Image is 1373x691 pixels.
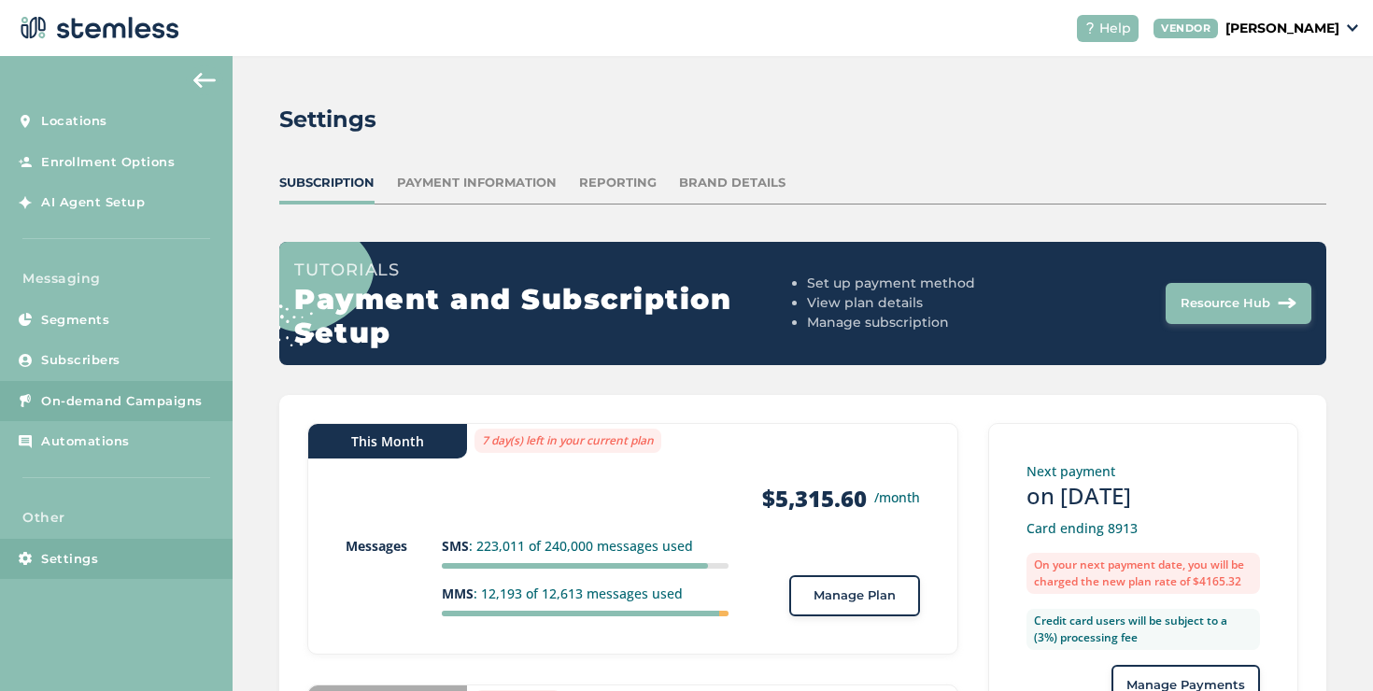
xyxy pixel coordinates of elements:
h3: Tutorials [294,257,799,283]
p: Card ending 8913 [1026,518,1260,538]
p: Messages [346,536,441,556]
span: Segments [41,311,109,330]
span: Automations [41,432,130,451]
span: On-demand Campaigns [41,392,203,411]
h2: Settings [279,103,376,136]
li: View plan details [807,293,1055,313]
span: Manage Plan [814,586,896,605]
small: /month [874,487,920,507]
p: : 223,011 of 240,000 messages used [442,536,729,556]
img: icon-help-white-03924b79.svg [1084,22,1096,34]
label: On your next payment date, you will be charged the new plan rate of $4165.32 [1026,553,1260,594]
span: AI Agent Setup [41,193,145,212]
li: Manage subscription [807,313,1055,332]
img: logo-dark-0685b13c.svg [15,9,179,47]
img: icon_down-arrow-small-66adaf34.svg [1347,24,1358,32]
strong: MMS [442,585,474,602]
span: Locations [41,112,107,131]
strong: $5,315.60 [762,484,867,514]
div: VENDOR [1154,19,1218,38]
div: Payment Information [397,174,557,192]
strong: SMS [442,537,469,555]
img: icon-arrow-back-accent-c549486e.svg [193,73,216,88]
button: Manage Plan [789,575,920,616]
div: Brand Details [679,174,786,192]
div: Reporting [579,174,657,192]
div: This Month [308,424,467,458]
span: Enrollment Options [41,153,175,172]
span: Help [1099,19,1131,38]
label: 7 day(s) left in your current plan [474,429,661,453]
h2: Payment and Subscription Setup [294,283,799,350]
button: Resource Hub [1166,283,1311,324]
span: Subscribers [41,351,120,370]
p: : 12,193 of 12,613 messages used [442,584,729,603]
label: Credit card users will be subject to a (3%) processing fee [1026,609,1260,650]
h3: on [DATE] [1026,481,1260,511]
li: Set up payment method [807,274,1055,293]
iframe: Chat Widget [1280,601,1373,691]
span: Settings [41,550,98,569]
span: Resource Hub [1181,294,1270,313]
p: Next payment [1026,461,1260,481]
div: Subscription [279,174,375,192]
p: [PERSON_NAME] [1225,19,1339,38]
